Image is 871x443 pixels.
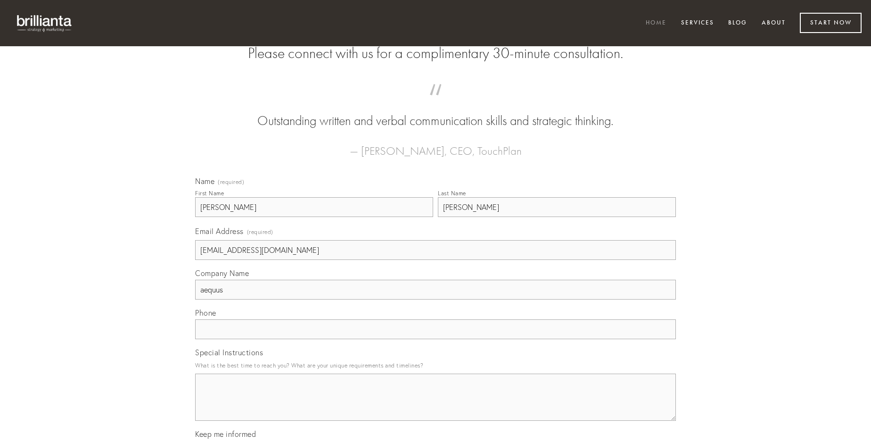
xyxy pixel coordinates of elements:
[195,429,256,439] span: Keep me informed
[640,16,673,31] a: Home
[195,268,249,278] span: Company Name
[210,93,661,112] span: “
[210,130,661,160] figcaption: — [PERSON_NAME], CEO, TouchPlan
[438,190,466,197] div: Last Name
[218,179,244,185] span: (required)
[800,13,862,33] a: Start Now
[210,93,661,130] blockquote: Outstanding written and verbal communication skills and strategic thinking.
[195,226,244,236] span: Email Address
[195,348,263,357] span: Special Instructions
[195,190,224,197] div: First Name
[195,308,216,318] span: Phone
[722,16,753,31] a: Blog
[9,9,80,37] img: brillianta - research, strategy, marketing
[195,176,214,186] span: Name
[195,44,676,62] h2: Please connect with us for a complimentary 30-minute consultation.
[247,226,273,238] span: (required)
[756,16,792,31] a: About
[195,359,676,372] p: What is the best time to reach you? What are your unique requirements and timelines?
[675,16,720,31] a: Services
